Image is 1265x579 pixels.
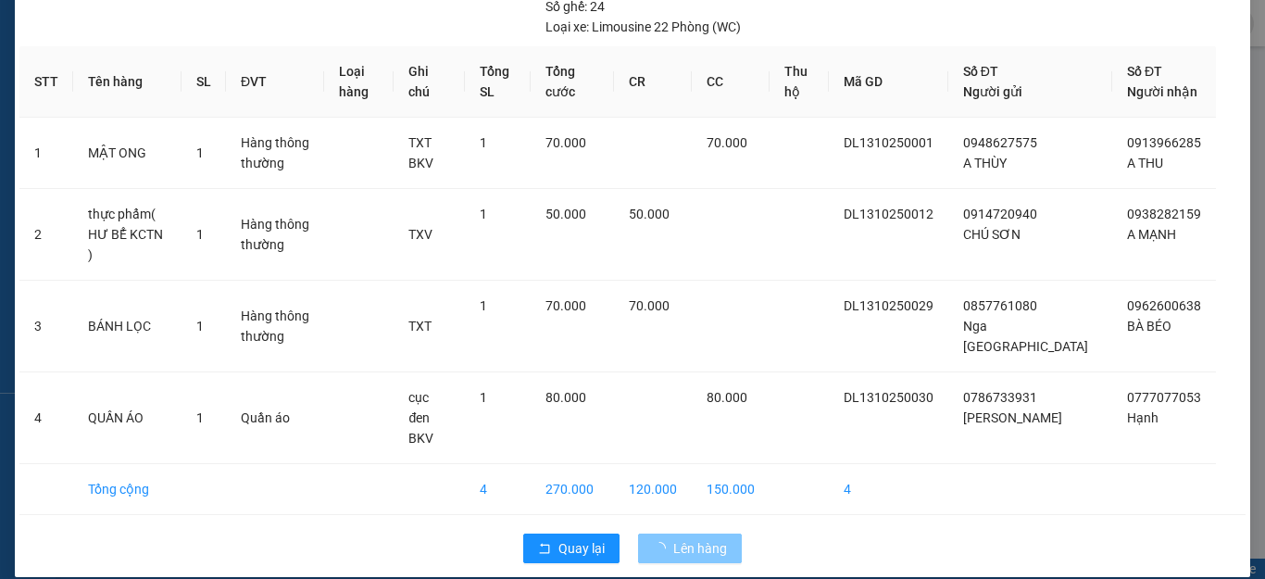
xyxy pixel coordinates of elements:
[545,135,586,150] span: 70.000
[614,464,692,515] td: 120.000
[408,135,433,170] span: TXT BKV
[480,135,487,150] span: 1
[408,319,432,334] span: TXT
[692,464,770,515] td: 150.000
[629,207,670,221] span: 50.000
[196,319,204,334] span: 1
[19,281,73,372] td: 3
[963,390,1037,405] span: 0786733931
[465,464,531,515] td: 4
[558,538,605,559] span: Quay lại
[73,46,182,118] th: Tên hàng
[963,135,1037,150] span: 0948627575
[408,390,433,446] span: cục đen BKV
[545,17,741,37] div: Limousine 22 Phòng (WC)
[134,10,182,30] span: Đạt Lí
[1127,298,1201,313] span: 0962600638
[226,46,324,118] th: ĐVT
[101,10,182,30] span: Gửi:
[73,464,182,515] td: Tổng cộng
[73,189,182,281] td: thực phẩm( HƯ BỂ KCTN )
[653,542,673,555] span: loading
[963,298,1037,313] span: 0857761080
[844,298,933,313] span: DL1310250029
[531,46,613,118] th: Tổng cước
[829,46,948,118] th: Mã GD
[963,64,998,79] span: Số ĐT
[614,46,692,118] th: CR
[673,538,727,559] span: Lên hàng
[1127,227,1176,242] span: A MẠNH
[480,390,487,405] span: 1
[73,372,182,464] td: QUẦN ÁO
[545,17,589,37] span: Loại xe:
[1127,135,1201,150] span: 0913966285
[1127,207,1201,221] span: 0938282159
[101,69,261,102] span: nguyenhoang.tienoanh - In:
[73,118,182,189] td: MẬT ONG
[844,390,933,405] span: DL1310250030
[226,118,324,189] td: Hàng thông thường
[408,227,432,242] span: TXV
[963,319,1088,354] span: Nga [GEOGRAPHIC_DATA]
[545,390,586,405] span: 80.000
[963,84,1022,99] span: Người gửi
[829,464,948,515] td: 4
[182,46,226,118] th: SL
[963,410,1062,425] span: [PERSON_NAME]
[531,464,613,515] td: 270.000
[638,534,742,563] button: Lên hàng
[226,281,324,372] td: Hàng thông thường
[844,135,933,150] span: DL1310250001
[37,113,224,214] strong: Nhận:
[545,298,586,313] span: 70.000
[844,207,933,221] span: DL1310250012
[1127,64,1162,79] span: Số ĐT
[324,46,394,118] th: Loại hàng
[394,46,465,118] th: Ghi chú
[1127,390,1201,405] span: 0777077053
[73,281,182,372] td: BÁNH LỌC
[963,156,1007,170] span: A THÙY
[101,33,245,49] span: C LINH - 0786733931
[196,145,204,160] span: 1
[19,189,73,281] td: 2
[1127,84,1197,99] span: Người nhận
[545,207,586,221] span: 50.000
[226,189,324,281] td: Hàng thông thường
[118,86,226,102] span: 19:51:26 [DATE]
[480,207,487,221] span: 1
[480,298,487,313] span: 1
[19,118,73,189] td: 1
[1127,319,1171,334] span: BÀ BÉO
[692,46,770,118] th: CC
[629,298,670,313] span: 70.000
[1127,156,1163,170] span: A THU
[707,390,747,405] span: 80.000
[196,410,204,425] span: 1
[226,372,324,464] td: Quần áo
[707,135,747,150] span: 70.000
[963,207,1037,221] span: 0914720940
[465,46,531,118] th: Tổng SL
[19,46,73,118] th: STT
[101,53,261,102] span: DL1310250030 -
[538,542,551,557] span: rollback
[1127,410,1159,425] span: Hạnh
[523,534,620,563] button: rollbackQuay lại
[19,372,73,464] td: 4
[963,227,1021,242] span: CHÚ SƠN
[770,46,829,118] th: Thu hộ
[196,227,204,242] span: 1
